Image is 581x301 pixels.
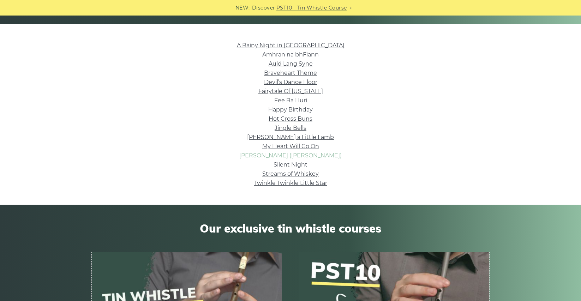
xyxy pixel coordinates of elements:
[276,4,347,12] a: PST10 - Tin Whistle Course
[262,51,319,58] a: Amhran na bhFiann
[262,170,319,177] a: Streams of Whiskey
[269,115,312,122] a: Hot Cross Buns
[275,125,306,131] a: Jingle Bells
[274,97,307,104] a: Fee Ra Huri
[254,180,327,186] a: Twinkle Twinkle Little Star
[258,88,323,95] a: Fairytale Of [US_STATE]
[235,4,250,12] span: NEW:
[274,161,307,168] a: Silent Night
[264,79,317,85] a: Devil’s Dance Floor
[237,42,345,49] a: A Rainy Night in [GEOGRAPHIC_DATA]
[239,152,342,159] a: [PERSON_NAME] ([PERSON_NAME])
[252,4,275,12] span: Discover
[264,70,317,76] a: Braveheart Theme
[91,222,490,235] span: Our exclusive tin whistle courses
[269,60,313,67] a: Auld Lang Syne
[262,143,319,150] a: My Heart Will Go On
[268,106,313,113] a: Happy Birthday
[247,134,334,140] a: [PERSON_NAME] a Little Lamb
